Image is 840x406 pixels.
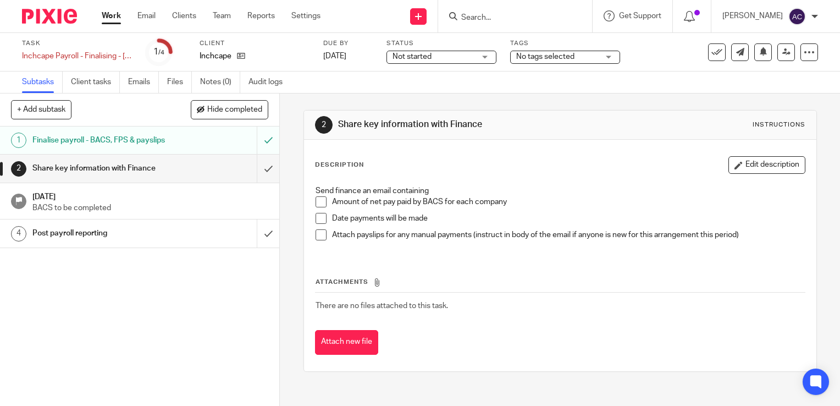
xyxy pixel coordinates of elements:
a: Emails [128,72,159,93]
h1: [DATE] [32,189,269,202]
button: + Add subtask [11,100,71,119]
a: Subtasks [22,72,63,93]
div: 2 [11,161,26,177]
span: Not started [393,53,432,61]
a: Clients [172,10,196,21]
p: Send finance an email containing [316,185,805,196]
a: Reports [247,10,275,21]
p: Attach payslips for any manual payments (instruct in body of the email if anyone is new for this ... [332,229,805,240]
a: Audit logs [248,72,291,93]
button: Hide completed [191,100,268,119]
h1: Share key information with Finance [32,160,175,177]
p: [PERSON_NAME] [722,10,783,21]
p: Description [315,161,364,169]
span: [DATE] [323,52,346,60]
label: Task [22,39,132,48]
div: 1 [11,133,26,148]
span: There are no files attached to this task. [316,302,448,310]
p: Amount of net pay paid by BACS for each company [332,196,805,207]
input: Search [460,13,559,23]
p: Date payments will be made [332,213,805,224]
div: Inchcape Payroll - Finalising - September 2025 [22,51,132,62]
span: Get Support [619,12,661,20]
label: Tags [510,39,620,48]
h1: Post payroll reporting [32,225,175,242]
a: Notes (0) [200,72,240,93]
label: Client [200,39,310,48]
a: Client tasks [71,72,120,93]
span: Attachments [316,279,368,285]
img: svg%3E [788,8,806,25]
div: 4 [11,226,26,242]
img: Pixie [22,9,77,24]
h1: Share key information with Finance [338,119,583,130]
span: Hide completed [207,106,262,114]
div: 1 [153,46,164,58]
a: Email [137,10,156,21]
button: Attach new file [315,330,378,355]
a: Work [102,10,121,21]
div: Instructions [753,120,805,129]
a: Files [167,72,192,93]
div: 2 [315,116,333,134]
a: Settings [291,10,320,21]
label: Due by [323,39,373,48]
h1: Finalise payroll - BACS, FPS & payslips [32,132,175,149]
div: Inchcape Payroll - Finalising - [DATE] [22,51,132,62]
p: BACS to be completed [32,202,269,213]
button: Edit description [728,156,805,174]
label: Status [386,39,496,48]
small: /4 [158,50,164,56]
a: Team [213,10,231,21]
span: No tags selected [516,53,574,61]
p: Inchcape [200,51,231,62]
